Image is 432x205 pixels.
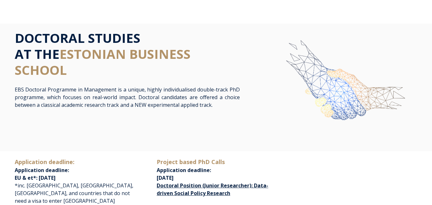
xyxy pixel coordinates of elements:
[15,158,133,205] p: *inc. [GEOGRAPHIC_DATA], [GEOGRAPHIC_DATA], [GEOGRAPHIC_DATA], and countries that do not need a v...
[15,174,56,181] span: EU & et*: [DATE]
[157,182,268,197] a: Doctoral Position (Junior Researcher): Data-driven Social Policy Research
[157,174,174,181] span: [DATE]
[15,86,240,109] p: EBS Doctoral Programme in Management is a unique, highly individualised double-track PhD programm...
[15,45,191,79] span: ESTONIAN BUSINESS SCHOOL
[15,167,69,174] span: Application deadline:
[263,30,417,149] img: img-ebs-hand
[157,158,225,166] span: Project based PhD Calls
[157,159,225,174] span: Application deadline:
[15,30,240,78] h1: DOCTORAL STUDIES AT THE
[15,158,75,166] span: Application deadline:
